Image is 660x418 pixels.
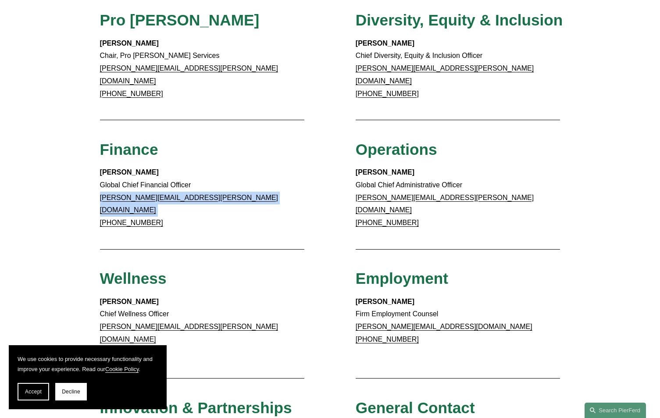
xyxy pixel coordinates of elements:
a: [PHONE_NUMBER] [100,219,163,226]
strong: [PERSON_NAME] [356,298,414,305]
strong: [PERSON_NAME] [356,168,414,176]
span: Accept [25,389,42,395]
span: Innovation & Partnerships [100,399,292,416]
p: Firm Employment Counsel [356,296,560,346]
strong: [PERSON_NAME] [100,168,159,176]
p: Chief Diversity, Equity & Inclusion Officer [356,37,560,100]
a: [PERSON_NAME][EMAIL_ADDRESS][PERSON_NAME][DOMAIN_NAME] [100,64,278,85]
span: Pro [PERSON_NAME] [100,11,260,29]
span: Decline [62,389,80,395]
span: Operations [356,141,437,158]
p: Chair, Pro [PERSON_NAME] Services [100,37,305,100]
a: [PERSON_NAME][EMAIL_ADDRESS][DOMAIN_NAME] [356,323,532,330]
span: Wellness [100,270,167,287]
a: [PHONE_NUMBER] [356,90,419,97]
p: Global Chief Financial Officer [100,166,305,229]
button: Accept [18,383,49,400]
strong: [PERSON_NAME] [100,298,159,305]
span: Diversity, Equity & Inclusion [356,11,563,29]
span: Employment [356,270,448,287]
p: Chief Wellness Officer [100,296,305,359]
strong: [PERSON_NAME] [100,39,159,47]
p: Global Chief Administrative Officer [356,166,560,229]
span: General Contact [356,399,475,416]
a: Search this site [585,403,646,418]
a: [PHONE_NUMBER] [100,90,163,97]
button: Decline [55,383,87,400]
a: [PERSON_NAME][EMAIL_ADDRESS][PERSON_NAME][DOMAIN_NAME] [356,64,534,85]
a: Cookie Policy [105,366,139,372]
section: Cookie banner [9,345,167,409]
span: Finance [100,141,158,158]
a: [PHONE_NUMBER] [356,219,419,226]
a: [PERSON_NAME][EMAIL_ADDRESS][PERSON_NAME][DOMAIN_NAME] [100,323,278,343]
a: [PHONE_NUMBER] [356,336,419,343]
strong: [PERSON_NAME] [356,39,414,47]
a: [PERSON_NAME][EMAIL_ADDRESS][PERSON_NAME][DOMAIN_NAME] [356,194,534,214]
a: [PERSON_NAME][EMAIL_ADDRESS][PERSON_NAME][DOMAIN_NAME] [100,194,278,214]
p: We use cookies to provide necessary functionality and improve your experience. Read our . [18,354,158,374]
